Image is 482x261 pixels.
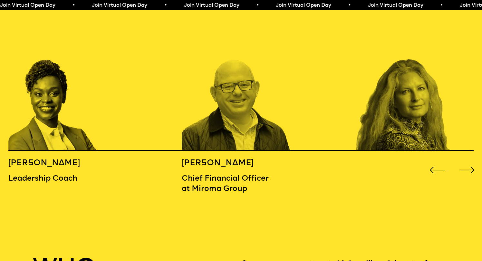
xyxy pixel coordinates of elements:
p: Leadership Coach [8,174,95,184]
div: Previous slide [428,160,447,180]
span: • [256,3,259,8]
div: Next slide [457,160,477,180]
span: • [440,3,443,8]
span: • [164,3,167,8]
div: 9 / 16 [182,16,297,151]
div: 10 / 16 [355,16,471,151]
h5: [PERSON_NAME] [8,158,95,169]
div: 8 / 16 [8,16,124,151]
span: • [348,3,351,8]
p: Chief Financial Officer at Miroma Group [182,174,297,195]
h5: [PERSON_NAME] [182,158,297,169]
span: • [72,3,75,8]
